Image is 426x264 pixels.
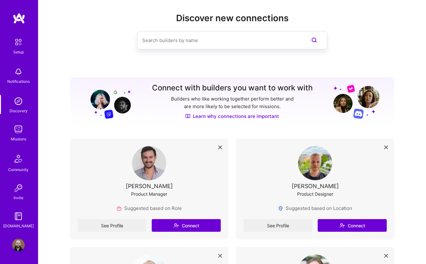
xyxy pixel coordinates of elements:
[12,210,25,223] img: guide book
[12,182,25,194] img: Invite
[117,206,122,211] img: Role icon
[310,36,318,44] i: icon SearchPurple
[126,183,173,189] div: [PERSON_NAME]
[10,107,28,114] div: Discovery
[13,13,25,24] img: logo
[152,83,313,93] h3: Connect with builders you want to work with
[152,219,221,232] button: Connect
[3,223,34,229] div: [DOMAIN_NAME]
[292,183,339,189] div: [PERSON_NAME]
[12,35,25,49] img: setup
[11,136,26,142] div: Missions
[12,123,25,136] img: teamwork
[170,95,295,110] p: Builders who like working together perform better and are more likely to be selected for missions.
[318,219,387,232] button: Connect
[11,151,26,166] img: Community
[7,78,30,85] div: Notifications
[8,166,29,173] div: Community
[185,114,190,119] img: Discover
[297,191,333,197] div: Product Designer
[218,254,222,258] i: icon Close
[278,205,352,212] div: Suggested based on Location
[339,223,345,228] i: icon Connect
[70,13,394,23] h2: Discover new connections
[244,219,313,232] a: See Profile
[12,95,25,107] img: discovery
[298,146,332,180] img: User Avatar
[12,65,25,78] img: bell
[117,205,182,212] div: Suggested based on Role
[278,206,283,211] img: Locations icon
[132,146,166,180] img: User Avatar
[142,32,297,48] input: Search builders by name
[12,239,25,251] img: User Avatar
[13,49,24,55] div: Setup
[10,239,26,251] a: User Avatar
[173,223,179,228] i: icon Connect
[334,84,379,119] img: Grow your network
[14,194,23,201] div: Invite
[384,145,388,149] i: icon Close
[85,84,131,119] img: Grow your network
[384,254,388,258] i: icon Close
[78,219,147,232] a: See Profile
[218,145,222,149] i: icon Close
[185,113,279,120] a: Learn why connections are important
[131,191,167,197] div: Product Manager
